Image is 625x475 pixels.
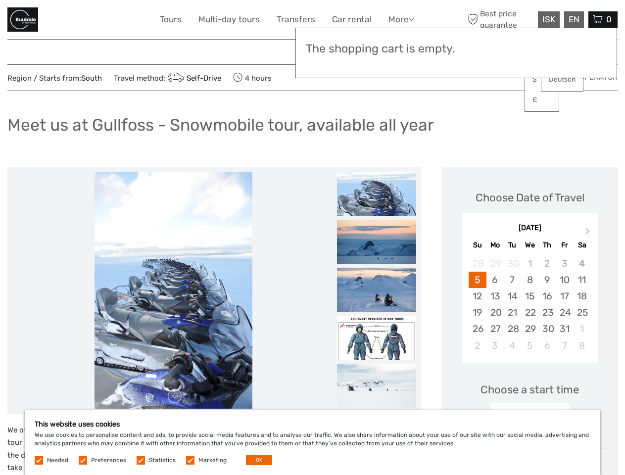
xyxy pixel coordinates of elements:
[465,8,535,30] span: Best price guarantee
[277,12,315,27] a: Transfers
[538,272,556,288] div: Choose Thursday, October 9th, 2025
[91,456,126,465] label: Preferences
[504,288,521,304] div: Choose Tuesday, October 14th, 2025
[538,238,556,252] div: Th
[233,71,272,85] span: 4 hours
[486,337,504,354] div: Choose Monday, November 3rd, 2025
[81,74,102,83] a: South
[160,12,182,27] a: Tours
[332,12,372,27] a: Car rental
[337,172,416,216] img: a662909e57874bb8a24ac8d14b57afe6_slider_thumbnail.jpg
[469,321,486,337] div: Choose Sunday, October 26th, 2025
[504,272,521,288] div: Choose Tuesday, October 7th, 2025
[542,14,555,24] span: ISK
[469,337,486,354] div: Choose Sunday, November 2nd, 2025
[476,190,584,205] div: Choose Date of Travel
[486,238,504,252] div: Mo
[556,304,573,321] div: Choose Friday, October 24th, 2025
[504,238,521,252] div: Tu
[114,71,221,85] span: Travel method:
[337,220,416,264] img: 159892f02703465eb6f1aca5f83bbc69_slider_thumbnail.jpg
[521,337,538,354] div: Choose Wednesday, November 5th, 2025
[337,316,416,360] img: 0b2dc18640e749cc9db9f0ec22847144_slider_thumbnail.jpeg
[337,268,416,312] img: c2e20eff45dc4971b2cb68c02d4f1ced_slider_thumbnail.jpg
[518,409,542,422] div: 12:00
[573,255,590,272] div: Not available Saturday, October 4th, 2025
[521,272,538,288] div: Choose Wednesday, October 8th, 2025
[7,115,434,135] h1: Meet us at Gullfoss - Snowmobile tour, available all year
[504,255,521,272] div: Not available Tuesday, September 30th, 2025
[486,304,504,321] div: Choose Monday, October 20th, 2025
[469,272,486,288] div: Choose Sunday, October 5th, 2025
[605,14,613,24] span: 0
[573,272,590,288] div: Choose Saturday, October 11th, 2025
[246,455,272,465] button: OK
[337,364,416,408] img: 535faf776e73400bb2ce7baf289e941b_slider_thumbnail.jpeg
[469,238,486,252] div: Su
[541,71,583,89] a: Deutsch
[469,304,486,321] div: Choose Sunday, October 19th, 2025
[538,304,556,321] div: Choose Thursday, October 23rd, 2025
[573,238,590,252] div: Sa
[538,321,556,337] div: Choose Thursday, October 30th, 2025
[481,382,579,397] span: Choose a start time
[486,321,504,337] div: Choose Monday, October 27th, 2025
[7,73,102,84] span: Region / Starts from:
[306,42,607,56] h3: The shopping cart is empty.
[486,255,504,272] div: Not available Monday, September 29th, 2025
[469,255,486,272] div: Not available Sunday, September 28th, 2025
[556,255,573,272] div: Not available Friday, October 3rd, 2025
[538,337,556,354] div: Choose Thursday, November 6th, 2025
[556,321,573,337] div: Choose Friday, October 31st, 2025
[556,288,573,304] div: Choose Friday, October 17th, 2025
[486,288,504,304] div: Choose Monday, October 13th, 2025
[581,226,597,241] button: Next Month
[521,321,538,337] div: Choose Wednesday, October 29th, 2025
[521,288,538,304] div: Choose Wednesday, October 15th, 2025
[25,410,600,475] div: We use cookies to personalise content and ads, to provide social media features and to analyse ou...
[521,255,538,272] div: Not available Wednesday, October 1st, 2025
[573,337,590,354] div: Choose Saturday, November 8th, 2025
[114,15,126,27] button: Open LiveChat chat widget
[525,91,559,109] a: £
[465,255,594,354] div: month 2025-10
[198,456,227,465] label: Marketing
[564,11,584,28] div: EN
[521,304,538,321] div: Choose Wednesday, October 22nd, 2025
[198,12,260,27] a: Multi-day tours
[47,456,68,465] label: Needed
[556,272,573,288] div: Choose Friday, October 10th, 2025
[388,12,414,27] a: More
[14,17,112,25] p: We're away right now. Please check back later!
[35,420,590,428] h5: This website uses cookies
[469,288,486,304] div: Choose Sunday, October 12th, 2025
[462,223,598,234] div: [DATE]
[573,304,590,321] div: Choose Saturday, October 25th, 2025
[556,238,573,252] div: Fr
[538,255,556,272] div: Not available Thursday, October 2nd, 2025
[504,304,521,321] div: Choose Tuesday, October 21st, 2025
[573,321,590,337] div: Choose Saturday, November 1st, 2025
[521,238,538,252] div: We
[573,288,590,304] div: Choose Saturday, October 18th, 2025
[525,71,559,89] a: $
[149,456,176,465] label: Statistics
[486,272,504,288] div: Choose Monday, October 6th, 2025
[165,74,221,83] a: Self-Drive
[7,7,38,32] img: General Info:
[504,337,521,354] div: Choose Tuesday, November 4th, 2025
[95,172,252,409] img: a662909e57874bb8a24ac8d14b57afe6_main_slider.jpg
[556,337,573,354] div: Choose Friday, November 7th, 2025
[538,288,556,304] div: Choose Thursday, October 16th, 2025
[504,321,521,337] div: Choose Tuesday, October 28th, 2025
